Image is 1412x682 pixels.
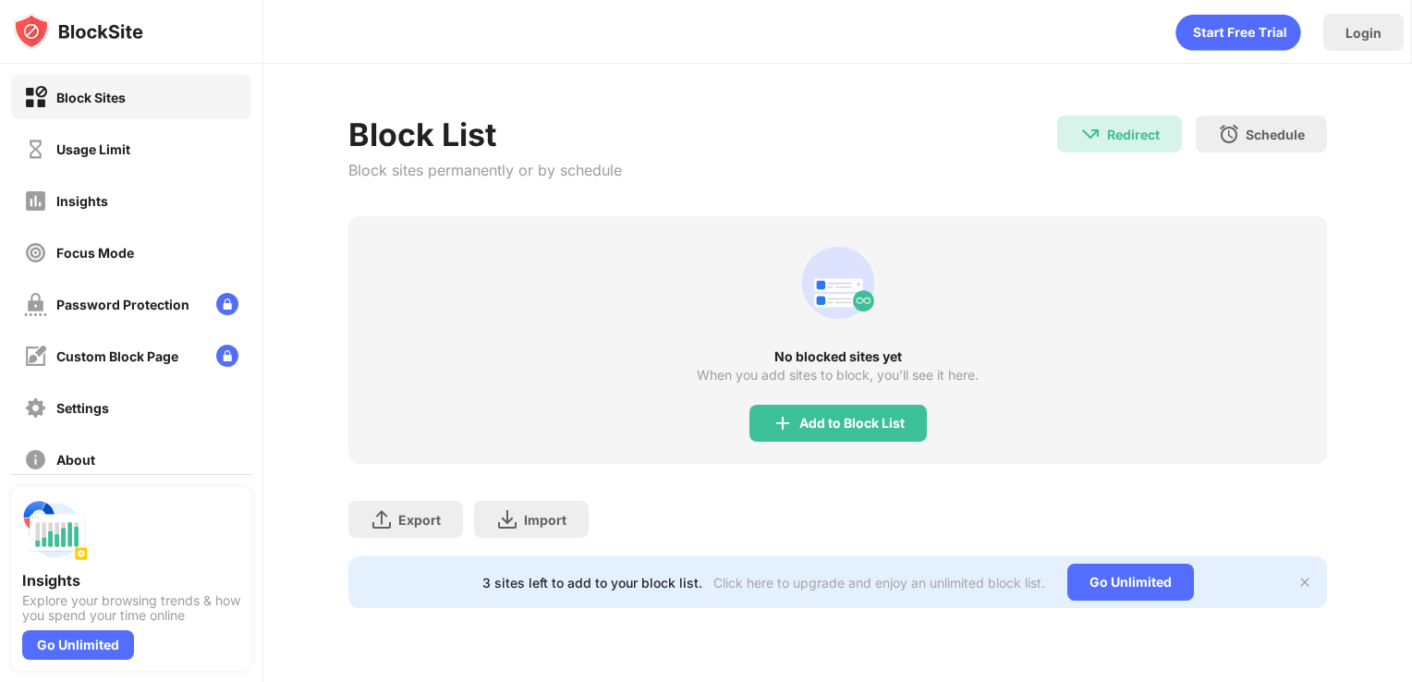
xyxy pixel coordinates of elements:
div: Explore your browsing trends & how you spend your time online [22,593,240,623]
div: Add to Block List [799,416,905,431]
div: When you add sites to block, you’ll see it here. [697,368,979,383]
div: animation [1175,14,1301,51]
img: logo-blocksite.svg [13,13,143,50]
div: Insights [22,571,240,590]
div: Settings [56,400,109,416]
div: Export [398,512,441,528]
img: lock-menu.svg [216,345,238,367]
div: No blocked sites yet [348,349,1328,364]
div: Click here to upgrade and enjoy an unlimited block list. [713,575,1045,591]
img: block-on.svg [24,86,47,109]
div: Password Protection [56,297,189,312]
img: password-protection-off.svg [24,293,47,316]
div: animation [794,238,882,327]
div: Usage Limit [56,141,130,157]
div: Import [524,512,566,528]
div: Focus Mode [56,245,134,261]
div: Block sites permanently or by schedule [348,161,622,179]
div: Custom Block Page [56,348,178,364]
img: insights-off.svg [24,189,47,213]
img: time-usage-off.svg [24,138,47,161]
div: 3 sites left to add to your block list. [482,575,702,591]
img: focus-off.svg [24,241,47,264]
div: Go Unlimited [22,630,134,660]
img: push-insights.svg [22,497,89,564]
div: Go Unlimited [1067,564,1194,601]
div: Block Sites [56,90,126,105]
div: Block List [348,116,622,153]
img: x-button.svg [1297,575,1312,590]
img: customize-block-page-off.svg [24,345,47,368]
img: about-off.svg [24,448,47,471]
div: About [56,452,95,468]
div: Insights [56,193,108,209]
img: lock-menu.svg [216,293,238,315]
img: settings-off.svg [24,396,47,420]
